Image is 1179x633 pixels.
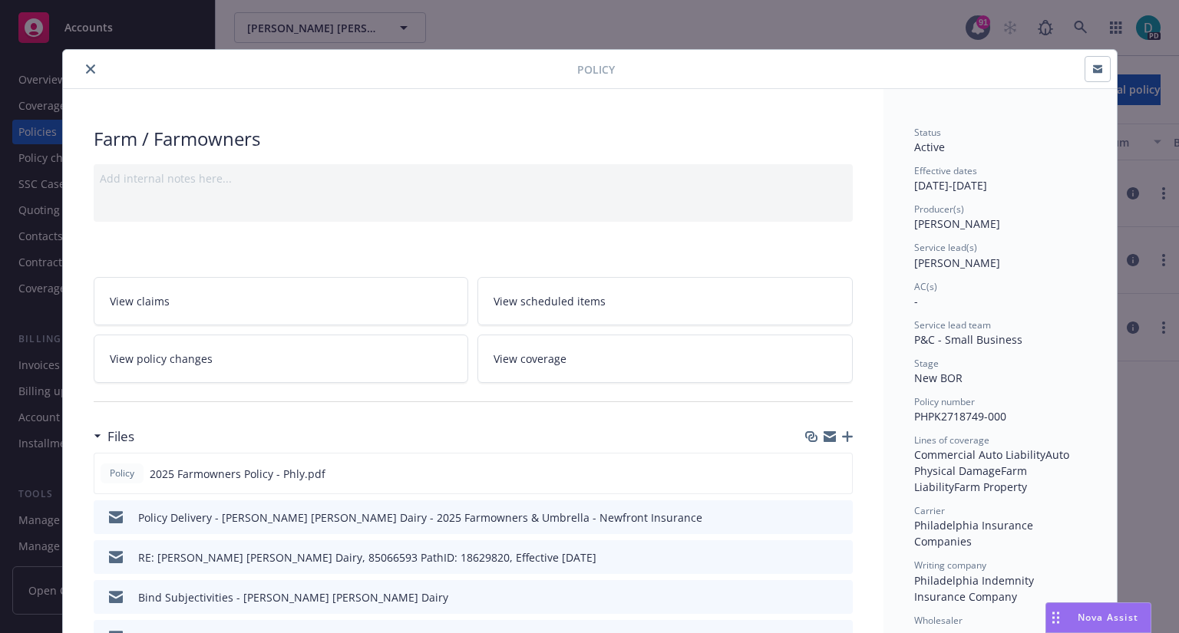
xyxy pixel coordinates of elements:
[914,294,918,308] span: -
[494,351,566,367] span: View coverage
[914,216,1000,231] span: [PERSON_NAME]
[914,559,986,572] span: Writing company
[914,409,1006,424] span: PHPK2718749-000
[94,335,469,383] a: View policy changes
[914,395,975,408] span: Policy number
[914,164,1086,193] div: [DATE] - [DATE]
[914,447,1045,462] span: Commercial Auto Liability
[81,60,100,78] button: close
[914,504,945,517] span: Carrier
[138,549,596,565] div: RE: [PERSON_NAME] [PERSON_NAME] Dairy, 85066593 PathID: 18629820, Effective [DATE]
[808,509,821,526] button: download file
[1046,603,1065,632] div: Drag to move
[808,589,821,605] button: download file
[914,332,1022,347] span: P&C - Small Business
[477,335,853,383] a: View coverage
[833,589,847,605] button: preview file
[914,518,1036,549] span: Philadelphia Insurance Companies
[914,126,941,139] span: Status
[94,126,853,152] div: Farm / Farmowners
[914,371,963,385] span: New BOR
[138,589,448,605] div: Bind Subjectivities - [PERSON_NAME] [PERSON_NAME] Dairy
[577,61,615,77] span: Policy
[914,241,977,254] span: Service lead(s)
[914,140,945,154] span: Active
[494,293,606,309] span: View scheduled items
[914,164,977,177] span: Effective dates
[94,427,134,447] div: Files
[914,434,989,447] span: Lines of coverage
[832,466,846,482] button: preview file
[1045,602,1151,633] button: Nova Assist
[914,357,939,370] span: Stage
[107,467,137,480] span: Policy
[954,480,1027,494] span: Farm Property
[914,614,963,627] span: Wholesaler
[150,466,325,482] span: 2025 Farmowners Policy - Phly.pdf
[100,170,847,186] div: Add internal notes here...
[138,509,702,526] div: Policy Delivery - [PERSON_NAME] [PERSON_NAME] Dairy - 2025 Farmowners & Umbrella - Newfront Insur...
[107,427,134,447] h3: Files
[914,256,1000,270] span: [PERSON_NAME]
[1078,611,1138,624] span: Nova Assist
[914,463,1030,494] span: Farm Liability
[94,277,469,325] a: View claims
[914,318,991,331] span: Service lead team
[477,277,853,325] a: View scheduled items
[914,573,1037,604] span: Philadelphia Indemnity Insurance Company
[914,280,937,293] span: AC(s)
[833,549,847,565] button: preview file
[914,447,1072,478] span: Auto Physical Damage
[914,203,964,216] span: Producer(s)
[808,549,821,565] button: download file
[110,351,213,367] span: View policy changes
[110,293,170,309] span: View claims
[807,466,820,482] button: download file
[833,509,847,526] button: preview file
